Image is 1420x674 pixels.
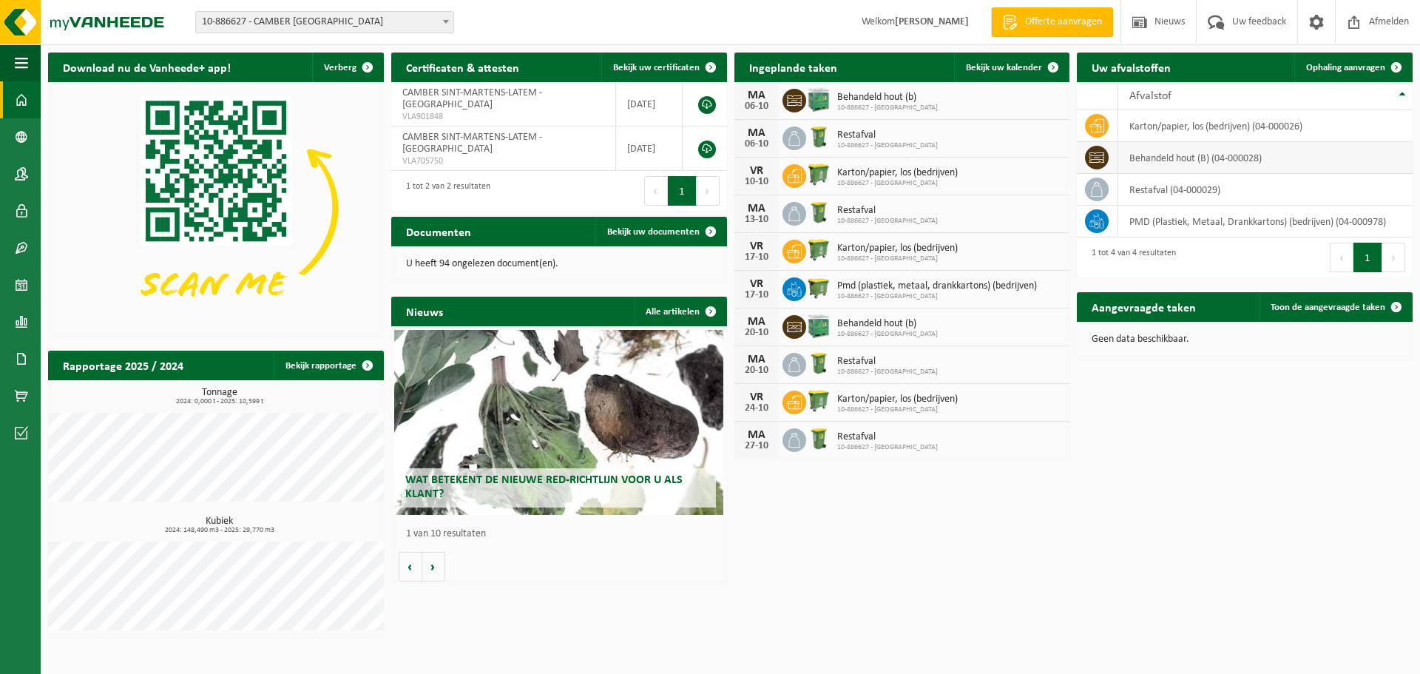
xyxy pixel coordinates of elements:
div: 06-10 [742,101,771,112]
span: Bekijk uw kalender [966,63,1042,73]
div: 13-10 [742,215,771,225]
span: Karton/papier, los (bedrijven) [837,243,958,255]
span: Toon de aangevraagde taken [1271,303,1385,312]
div: VR [742,165,771,177]
a: Bekijk uw kalender [954,53,1068,82]
span: 10-886627 - [GEOGRAPHIC_DATA] [837,405,958,414]
h2: Nieuws [391,297,458,326]
button: Next [697,176,720,206]
td: karton/papier, los (bedrijven) (04-000026) [1118,110,1413,142]
span: 10-886627 - [GEOGRAPHIC_DATA] [837,368,938,377]
div: 17-10 [742,252,771,263]
h2: Documenten [391,217,486,246]
span: Restafval [837,431,938,443]
td: restafval (04-000029) [1118,174,1413,206]
td: [DATE] [616,82,683,127]
img: WB-1100-HPE-GN-51 [806,275,831,300]
div: MA [742,127,771,139]
span: Offerte aanvragen [1021,15,1106,30]
img: WB-0770-HPE-GN-50 [806,162,831,187]
button: Volgende [422,552,445,582]
div: MA [742,316,771,328]
h2: Aangevraagde taken [1077,292,1211,321]
button: 1 [1353,243,1382,272]
span: Afvalstof [1129,90,1171,102]
td: [DATE] [616,127,683,171]
span: Pmd (plastiek, metaal, drankkartons) (bedrijven) [837,280,1037,292]
span: 10-886627 - [GEOGRAPHIC_DATA] [837,104,938,112]
a: Offerte aanvragen [991,7,1113,37]
a: Ophaling aanvragen [1294,53,1411,82]
div: 1 tot 4 van 4 resultaten [1084,241,1176,274]
h2: Certificaten & attesten [391,53,534,81]
img: WB-0240-HPE-GN-51 [806,426,831,451]
div: MA [742,203,771,215]
span: CAMBER SINT-MARTENS-LATEM - [GEOGRAPHIC_DATA] [402,87,542,110]
img: Download de VHEPlus App [48,82,384,334]
button: Vorige [399,552,422,582]
span: CAMBER SINT-MARTENS-LATEM - [GEOGRAPHIC_DATA] [402,132,542,155]
img: WB-0240-HPE-GN-51 [806,124,831,149]
span: 10-886627 - CAMBER SINT-MARTENS-LATEM - SINT-MARTENS-LATEM [196,12,453,33]
p: U heeft 94 ongelezen document(en). [406,259,712,269]
div: 10-10 [742,177,771,187]
h3: Tonnage [55,388,384,405]
span: Bekijk uw documenten [607,227,700,237]
img: PB-HB-1400-HPE-GN-11 [806,312,831,340]
span: Wat betekent de nieuwe RED-richtlijn voor u als klant? [405,474,683,500]
span: Karton/papier, los (bedrijven) [837,167,958,179]
span: 10-886627 - [GEOGRAPHIC_DATA] [837,179,958,188]
span: 10-886627 - [GEOGRAPHIC_DATA] [837,255,958,263]
a: Bekijk rapportage [274,351,382,380]
div: MA [742,354,771,365]
div: MA [742,90,771,101]
span: Verberg [324,63,356,73]
h3: Kubiek [55,516,384,534]
span: Restafval [837,205,938,217]
a: Alle artikelen [634,297,726,326]
span: Ophaling aanvragen [1306,63,1385,73]
a: Bekijk uw certificaten [601,53,726,82]
div: 17-10 [742,290,771,300]
span: VLA705750 [402,155,604,167]
h2: Uw afvalstoffen [1077,53,1186,81]
div: 1 tot 2 van 2 resultaten [399,175,490,207]
span: 10-886627 - [GEOGRAPHIC_DATA] [837,443,938,452]
div: VR [742,240,771,252]
span: 10-886627 - CAMBER SINT-MARTENS-LATEM - SINT-MARTENS-LATEM [195,11,454,33]
span: Behandeld hout (b) [837,318,938,330]
div: 27-10 [742,441,771,451]
button: Previous [1330,243,1353,272]
td: behandeld hout (B) (04-000028) [1118,142,1413,174]
h2: Ingeplande taken [734,53,852,81]
div: 24-10 [742,403,771,414]
span: Bekijk uw certificaten [613,63,700,73]
img: WB-0240-HPE-GN-51 [806,351,831,376]
span: 10-886627 - [GEOGRAPHIC_DATA] [837,292,1037,301]
strong: [PERSON_NAME] [895,16,969,27]
a: Toon de aangevraagde taken [1259,292,1411,322]
button: Previous [644,176,668,206]
img: WB-0770-HPE-GN-50 [806,388,831,414]
h2: Download nu de Vanheede+ app! [48,53,246,81]
div: 20-10 [742,328,771,338]
div: VR [742,391,771,403]
span: 10-886627 - [GEOGRAPHIC_DATA] [837,217,938,226]
span: 10-886627 - [GEOGRAPHIC_DATA] [837,141,938,150]
p: 1 van 10 resultaten [406,529,720,539]
div: VR [742,278,771,290]
span: 2024: 148,490 m3 - 2025: 29,770 m3 [55,527,384,534]
span: Restafval [837,356,938,368]
span: Karton/papier, los (bedrijven) [837,394,958,405]
span: 2024: 0,000 t - 2025: 10,599 t [55,398,384,405]
a: Bekijk uw documenten [595,217,726,246]
div: 20-10 [742,365,771,376]
span: Restafval [837,129,938,141]
span: Behandeld hout (b) [837,92,938,104]
td: PMD (Plastiek, Metaal, Drankkartons) (bedrijven) (04-000978) [1118,206,1413,237]
h2: Rapportage 2025 / 2024 [48,351,198,380]
img: PB-HB-1400-HPE-GN-11 [806,86,831,113]
span: VLA901848 [402,111,604,123]
img: WB-0240-HPE-GN-51 [806,200,831,225]
p: Geen data beschikbaar. [1092,334,1398,345]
